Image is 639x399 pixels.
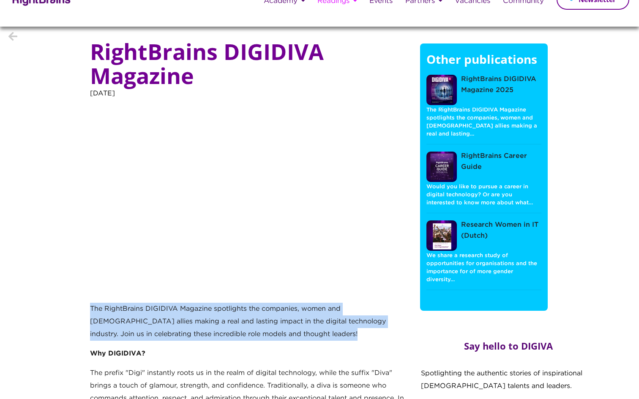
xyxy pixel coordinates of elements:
p: The RightBrains DIGIDIVA Magazine spotlights the companies, women and [DEMOGRAPHIC_DATA] allies m... [426,106,541,138]
a: RightBrains Career Guide [426,151,541,182]
h2: Say hello to DIGIVA [464,339,553,357]
p: The RightBrains DIGIDIVA Magazine spotlights the companies, women and [DEMOGRAPHIC_DATA] allies m... [90,303,408,347]
h5: Other publications [426,52,541,75]
p: We share a research study of opportunities for organisations and the importance for of more gende... [426,251,541,284]
h1: RightBrains DIGIDIVA Magazine [90,39,408,87]
strong: Why DIGIDIVA? [90,350,145,357]
p: [DATE] [90,87,408,112]
p: Would you like to pursue a career in digital technology? Or are you interested to know more about... [426,182,541,207]
a: Research Women in IT (Dutch) [426,220,541,251]
a: RightBrains DIGIDIVA Magazine 2025 [426,74,541,106]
